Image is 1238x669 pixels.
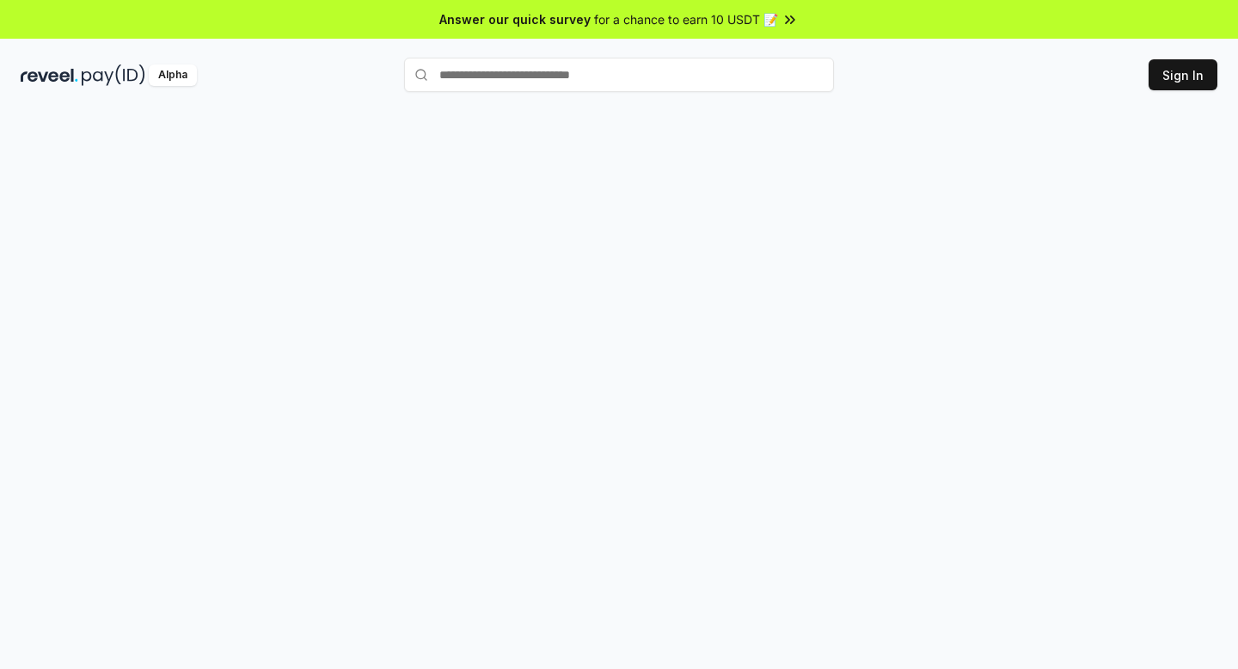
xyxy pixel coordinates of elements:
[594,10,778,28] span: for a chance to earn 10 USDT 📝
[82,64,145,86] img: pay_id
[1149,59,1217,90] button: Sign In
[439,10,591,28] span: Answer our quick survey
[149,64,197,86] div: Alpha
[21,64,78,86] img: reveel_dark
